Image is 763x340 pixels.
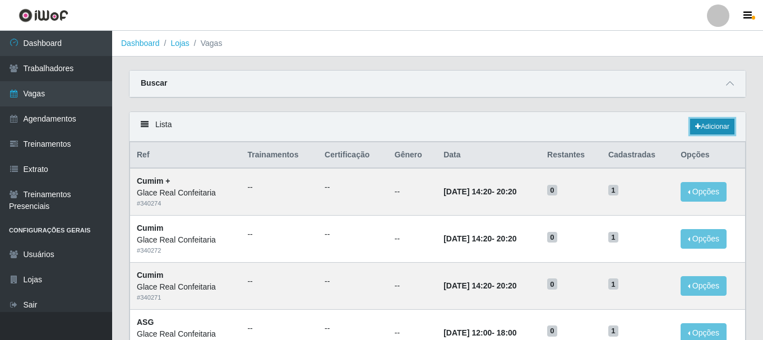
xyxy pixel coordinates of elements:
[170,39,189,48] a: Lojas
[674,142,745,169] th: Opções
[121,39,160,48] a: Dashboard
[137,246,234,255] div: # 340272
[443,328,492,337] time: [DATE] 12:00
[141,78,167,87] strong: Buscar
[443,234,492,243] time: [DATE] 14:20
[547,232,557,243] span: 0
[19,8,68,22] img: CoreUI Logo
[443,281,516,290] strong: -
[189,38,223,49] li: Vagas
[547,185,557,196] span: 0
[241,142,318,169] th: Trainamentos
[443,281,492,290] time: [DATE] 14:20
[497,234,517,243] time: 20:20
[137,328,234,340] div: Glace Real Confeitaria
[608,232,618,243] span: 1
[137,281,234,293] div: Glace Real Confeitaria
[443,187,492,196] time: [DATE] 14:20
[137,187,234,199] div: Glace Real Confeitaria
[547,325,557,337] span: 0
[137,271,163,280] strong: Cumim
[437,142,540,169] th: Data
[443,234,516,243] strong: -
[443,187,516,196] strong: -
[681,229,727,249] button: Opções
[137,176,170,185] strong: Cumim +
[608,278,618,290] span: 1
[690,119,734,134] a: Adicionar
[325,276,381,287] ul: --
[497,281,517,290] time: 20:20
[602,142,674,169] th: Cadastradas
[137,318,154,327] strong: ASG
[443,328,516,337] strong: -
[497,187,517,196] time: 20:20
[325,323,381,334] ul: --
[130,142,241,169] th: Ref
[130,112,746,142] div: Lista
[388,168,437,215] td: --
[112,31,763,57] nav: breadcrumb
[318,142,388,169] th: Certificação
[247,229,311,240] ul: --
[540,142,602,169] th: Restantes
[325,181,381,193] ul: --
[137,223,163,232] strong: Cumim
[137,234,234,246] div: Glace Real Confeitaria
[681,276,727,296] button: Opções
[608,185,618,196] span: 1
[137,293,234,302] div: # 340271
[247,323,311,334] ul: --
[388,262,437,309] td: --
[497,328,517,337] time: 18:00
[608,325,618,337] span: 1
[388,216,437,263] td: --
[325,229,381,240] ul: --
[247,181,311,193] ul: --
[137,199,234,208] div: # 340274
[547,278,557,290] span: 0
[681,182,727,202] button: Opções
[247,276,311,287] ul: --
[388,142,437,169] th: Gênero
